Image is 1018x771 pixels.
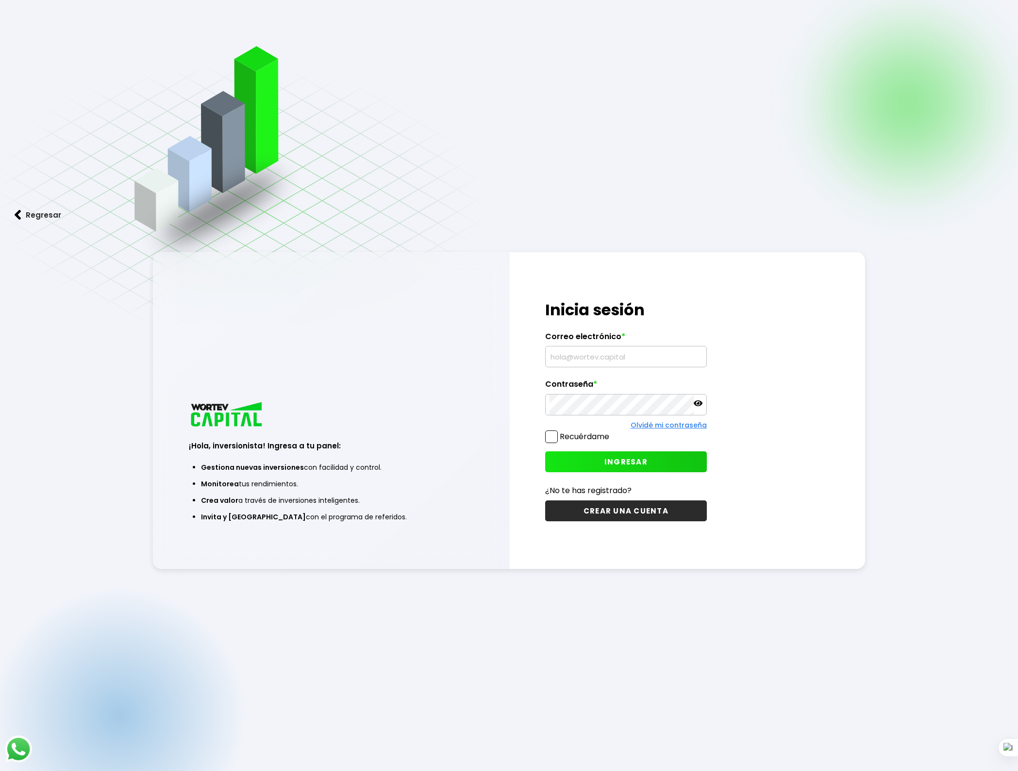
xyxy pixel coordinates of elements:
button: CREAR UNA CUENTA [545,500,707,521]
button: INGRESAR [545,451,707,472]
h1: Inicia sesión [545,298,707,322]
img: logos_whatsapp-icon.242b2217.svg [5,736,32,763]
img: flecha izquierda [15,210,21,220]
span: Monitorea [201,479,239,489]
input: hola@wortev.capital [550,346,702,367]
a: Olvidé mi contraseña [631,420,707,430]
span: Gestiona nuevas inversiones [201,463,304,472]
p: ¿No te has registrado? [545,484,707,497]
li: con el programa de referidos. [201,509,461,525]
li: tus rendimientos. [201,476,461,492]
span: INGRESAR [604,457,648,467]
img: logo_wortev_capital [189,401,266,429]
h3: ¡Hola, inversionista! Ingresa a tu panel: [189,440,473,451]
a: ¿No te has registrado?CREAR UNA CUENTA [545,484,707,521]
li: a través de inversiones inteligentes. [201,492,461,509]
span: Crea valor [201,496,238,505]
li: con facilidad y control. [201,459,461,476]
span: Invita y [GEOGRAPHIC_DATA] [201,512,306,522]
label: Recuérdame [560,431,609,442]
label: Contraseña [545,379,707,394]
label: Correo electrónico [545,332,707,346]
